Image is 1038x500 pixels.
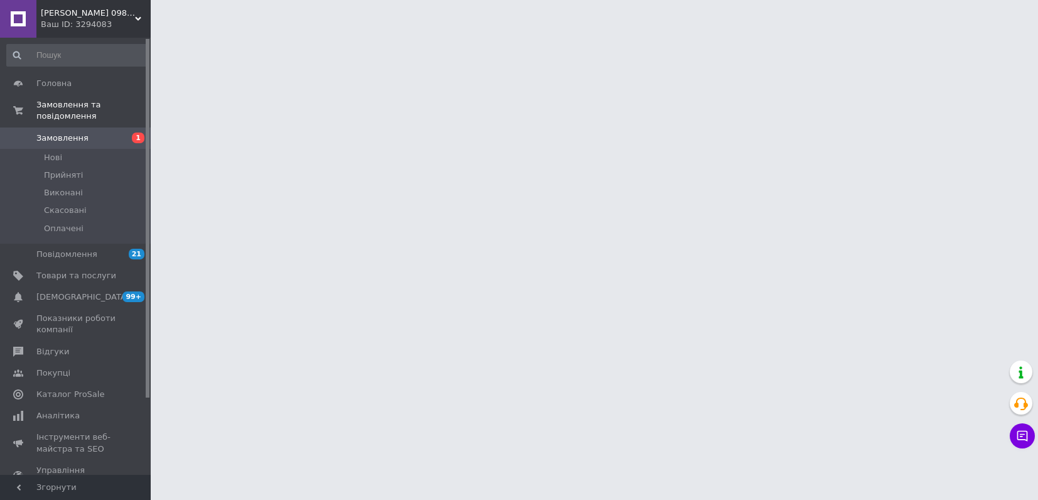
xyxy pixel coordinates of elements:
span: Замовлення та повідомлення [36,99,151,122]
span: Дізель ЮА 0984784109 автозапчастини [41,8,135,19]
span: Інструменти веб-майстра та SEO [36,432,116,454]
span: Товари та послуги [36,270,116,281]
span: Відгуки [36,346,69,357]
span: 99+ [122,291,144,302]
span: Управління сайтом [36,465,116,487]
span: Повідомлення [36,249,97,260]
span: Показники роботи компанії [36,313,116,335]
span: 1 [132,133,144,143]
span: Головна [36,78,72,89]
span: Виконані [44,187,83,198]
span: Прийняті [44,170,83,181]
span: Замовлення [36,133,89,144]
input: Пошук [6,44,148,67]
span: Оплачені [44,223,84,234]
span: Каталог ProSale [36,389,104,400]
span: Нові [44,152,62,163]
button: Чат з покупцем [1010,423,1035,448]
span: Скасовані [44,205,87,216]
span: 21 [129,249,144,259]
span: [DEMOGRAPHIC_DATA] [36,291,129,303]
div: Ваш ID: 3294083 [41,19,151,30]
span: Аналітика [36,410,80,421]
span: Покупці [36,367,70,379]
